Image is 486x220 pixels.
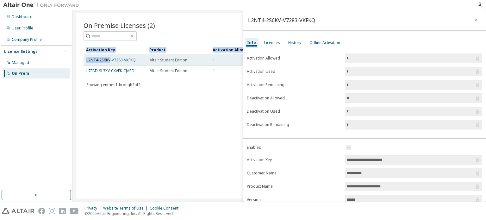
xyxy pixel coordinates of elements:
[59,208,66,214] img: linkedin.svg
[2,208,34,214] img: altair_logo.svg
[247,145,341,150] label: Enabled
[288,40,301,45] div: History
[12,71,29,76] div: On Prem
[86,68,134,73] a: L7EAD-SL3XV-CXVEK-CJARD
[84,206,103,211] div: Privacy
[247,40,256,45] div: Info
[84,21,155,30] span: On Premise Licenses (2)
[103,206,150,211] div: Website Terms of Use
[247,109,341,114] label: Deactivation Used
[86,82,140,87] span: Showing entries 1 through 2 of 2
[247,157,341,162] label: Activation Key
[247,184,341,189] label: Product Name
[213,68,215,73] span: 1
[247,96,341,101] label: Deactivation Allowed
[247,56,341,61] label: Activation Allowed
[38,208,45,214] img: facebook.svg
[12,60,29,65] div: Managed
[49,208,55,214] img: instagram.svg
[12,37,42,42] div: Company Profile
[213,58,215,63] span: 1
[149,45,208,55] div: Product
[247,197,341,202] label: Version
[247,82,341,87] label: Activation Remaining
[12,14,33,19] div: Dashboard
[247,69,341,74] label: Activation Used
[4,49,38,54] div: License Settings
[309,40,340,45] div: Offline Activation
[70,208,79,214] img: youtube.svg
[150,58,187,63] span: Altair Student Edition
[247,171,341,176] label: Customer Name
[150,68,187,73] span: Altair Student Edition
[264,40,280,45] div: Licenses
[86,45,144,55] div: Activation Key
[86,57,136,63] a: L2NT4-2S6KV-V7283-VKFKQ
[84,211,182,216] p: © 2025 Altair Engineering, Inc. All Rights Reserved.
[150,206,182,211] div: Cookie Consent
[12,26,33,31] div: User Profile
[248,18,315,23] div: L2NT4-2S6KV-V7283-VKFKQ
[3,2,82,8] img: Altair One
[247,122,341,127] label: Deactivation Remaining
[213,45,271,55] div: Activation Allowed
